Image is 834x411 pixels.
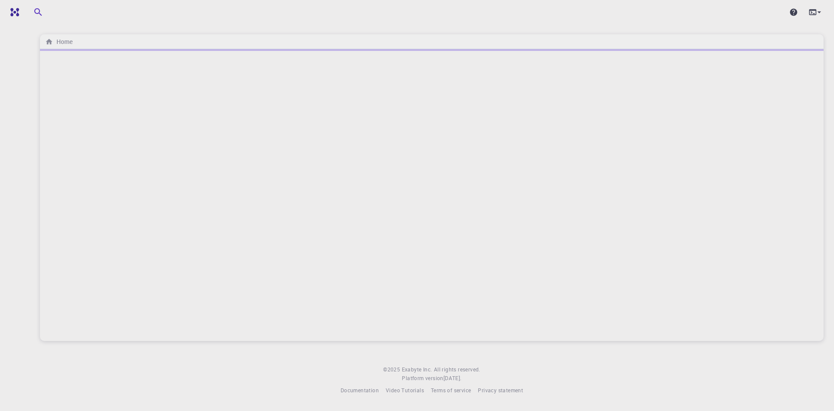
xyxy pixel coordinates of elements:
[478,387,523,394] span: Privacy statement
[386,387,424,394] span: Video Tutorials
[402,374,443,383] span: Platform version
[341,386,379,395] a: Documentation
[478,386,523,395] a: Privacy statement
[43,37,74,47] nav: breadcrumb
[443,374,462,383] a: [DATE].
[402,366,432,373] span: Exabyte Inc.
[443,374,462,381] span: [DATE] .
[383,365,401,374] span: © 2025
[434,365,480,374] span: All rights reserved.
[431,386,471,395] a: Terms of service
[7,8,19,17] img: logo
[386,386,424,395] a: Video Tutorials
[431,387,471,394] span: Terms of service
[402,365,432,374] a: Exabyte Inc.
[341,387,379,394] span: Documentation
[53,37,73,47] h6: Home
